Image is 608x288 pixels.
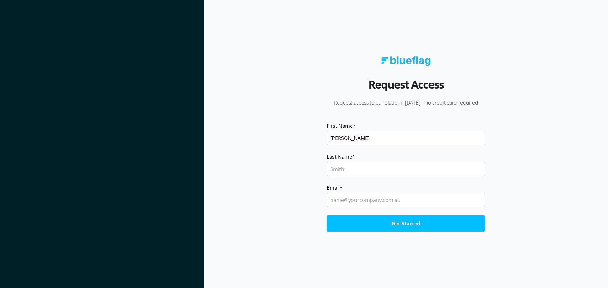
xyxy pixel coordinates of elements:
[327,215,485,232] input: Get Started
[327,122,353,130] span: First Name
[318,99,494,106] p: Request access to our platform [DATE]—no credit card required
[327,153,352,161] span: Last Name
[327,131,485,145] input: John
[327,193,485,207] input: name@yourcompany.com.au
[381,56,431,66] img: Blue Flag logo
[327,184,340,192] span: Email
[327,162,485,176] input: Smith
[368,76,444,99] h2: Request Access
